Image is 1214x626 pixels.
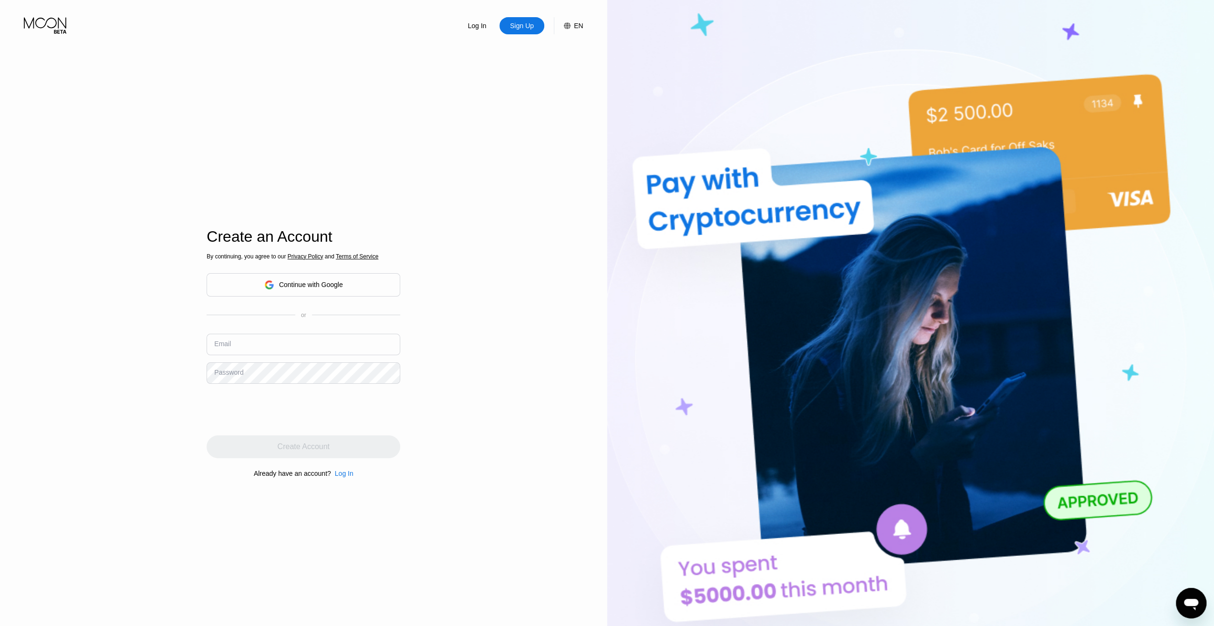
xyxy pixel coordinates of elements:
[335,470,353,477] div: Log In
[467,21,488,31] div: Log In
[499,17,544,34] div: Sign Up
[207,253,400,260] div: By continuing, you agree to our
[331,470,353,477] div: Log In
[207,391,352,428] iframe: reCAPTCHA
[455,17,499,34] div: Log In
[574,22,583,30] div: EN
[323,253,336,260] span: and
[336,253,378,260] span: Terms of Service
[1176,588,1206,618] iframe: Кнопка запуска окна обмена сообщениями
[254,470,331,477] div: Already have an account?
[207,273,400,297] div: Continue with Google
[214,340,231,348] div: Email
[301,312,306,318] div: or
[279,281,343,288] div: Continue with Google
[288,253,323,260] span: Privacy Policy
[554,17,583,34] div: EN
[207,228,400,246] div: Create an Account
[214,369,243,376] div: Password
[509,21,535,31] div: Sign Up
